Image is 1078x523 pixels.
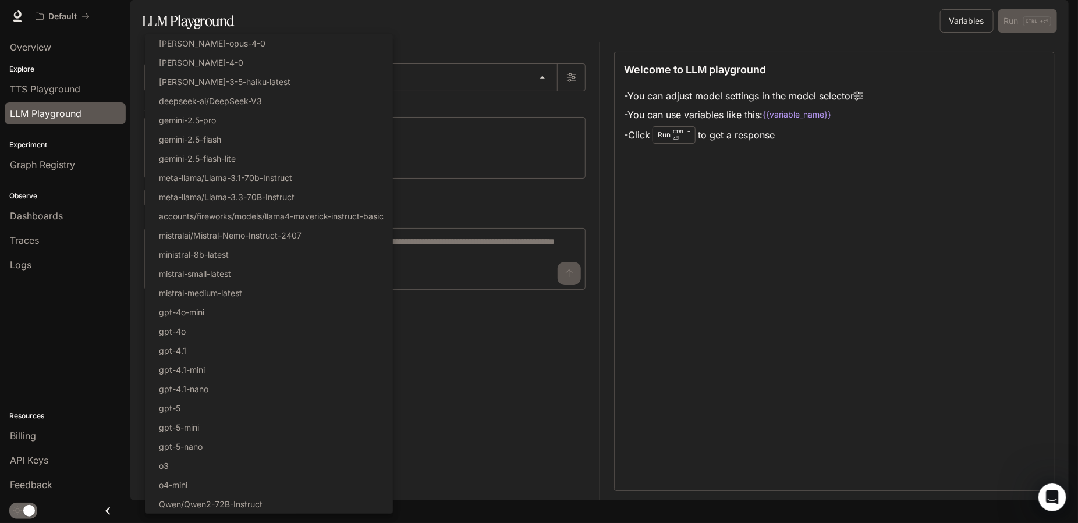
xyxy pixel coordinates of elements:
[159,498,263,510] p: Qwen/Qwen2-72B-Instruct
[159,402,180,414] p: gpt-5
[159,95,262,107] p: deepseek-ai/DeepSeek-V3
[159,383,208,395] p: gpt-4.1-nano
[159,268,231,280] p: mistral-small-latest
[159,421,199,433] p: gpt-5-mini
[159,460,169,472] p: o3
[159,56,243,69] p: [PERSON_NAME]-4-0
[159,306,204,318] p: gpt-4o-mini
[159,152,236,165] p: gemini-2.5-flash-lite
[159,344,186,357] p: gpt-4.1
[159,325,186,337] p: gpt-4o
[159,191,295,203] p: meta-llama/Llama-3.3-70B-Instruct
[159,440,203,453] p: gpt-5-nano
[159,229,302,241] p: mistralai/Mistral-Nemo-Instruct-2407
[159,479,187,491] p: o4-mini
[159,248,229,261] p: ministral-8b-latest
[159,114,216,126] p: gemini-2.5-pro
[159,37,265,49] p: [PERSON_NAME]-opus-4-0
[159,76,290,88] p: [PERSON_NAME]-3-5-haiku-latest
[159,287,242,299] p: mistral-medium-latest
[159,172,292,184] p: meta-llama/Llama-3.1-70b-Instruct
[159,133,221,145] p: gemini-2.5-flash
[159,364,205,376] p: gpt-4.1-mini
[1038,483,1066,511] iframe: Intercom live chat
[159,210,384,222] p: accounts/fireworks/models/llama4-maverick-instruct-basic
